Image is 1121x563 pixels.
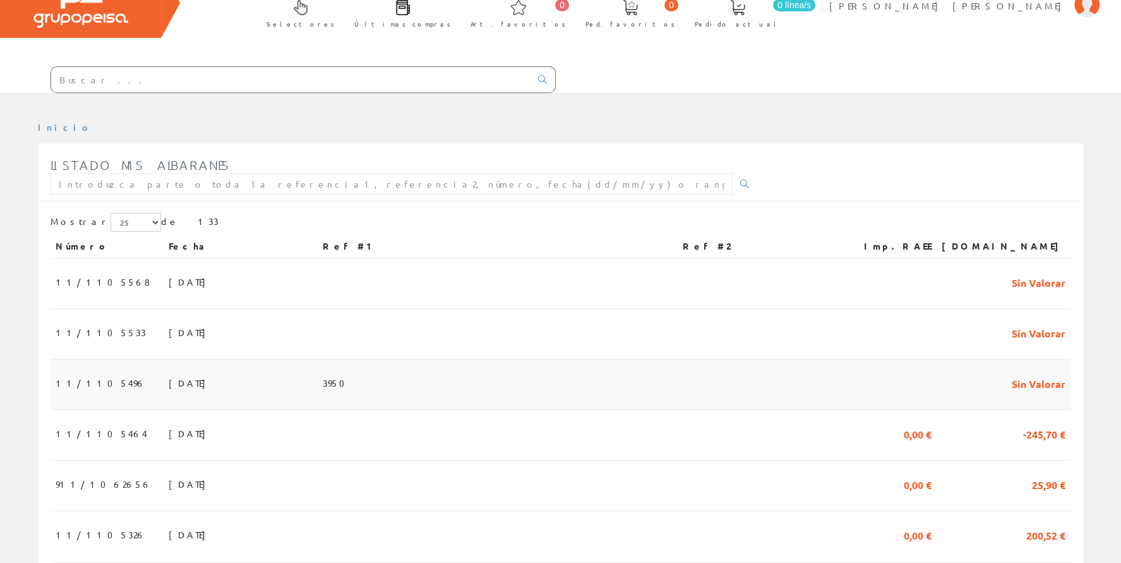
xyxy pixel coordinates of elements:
[1012,271,1065,293] span: Sin Valorar
[1012,322,1065,343] span: Sin Valorar
[842,235,937,258] th: Imp.RAEE
[904,473,932,495] span: 0,00 €
[169,271,212,293] span: [DATE]
[51,173,733,195] input: Introduzca parte o toda la referencia1, referencia2, número, fecha(dd/mm/yy) o rango de fechas(dd...
[51,67,531,92] input: Buscar ...
[354,18,451,30] span: Últimas compras
[51,235,164,258] th: Número
[169,322,212,343] span: [DATE]
[1012,372,1065,394] span: Sin Valorar
[111,213,161,232] select: Mostrar
[56,372,146,394] span: 11/1105496
[322,372,352,394] span: 3950
[169,423,212,444] span: [DATE]
[695,18,781,30] span: Pedido actual
[169,372,212,394] span: [DATE]
[169,473,212,495] span: [DATE]
[164,235,317,258] th: Fecha
[169,524,212,545] span: [DATE]
[585,18,675,30] span: Ped. favoritos
[56,473,152,495] span: 911/1062656
[677,235,842,258] th: Ref #2
[56,524,146,545] span: 11/1105326
[56,423,147,444] span: 11/1105464
[56,322,146,343] span: 11/1105533
[267,18,335,30] span: Selectores
[904,524,932,545] span: 0,00 €
[38,121,92,133] a: Inicio
[51,213,1070,235] div: de 133
[317,235,677,258] th: Ref #1
[1026,524,1065,545] span: 200,52 €
[56,271,150,293] span: 11/1105568
[51,157,231,173] span: Listado mis albaranes
[471,18,566,30] span: Art. favoritos
[904,423,932,444] span: 0,00 €
[1023,423,1065,444] span: -245,70 €
[51,213,161,232] label: Mostrar
[1032,473,1065,495] span: 25,90 €
[937,235,1070,258] th: [DOMAIN_NAME]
